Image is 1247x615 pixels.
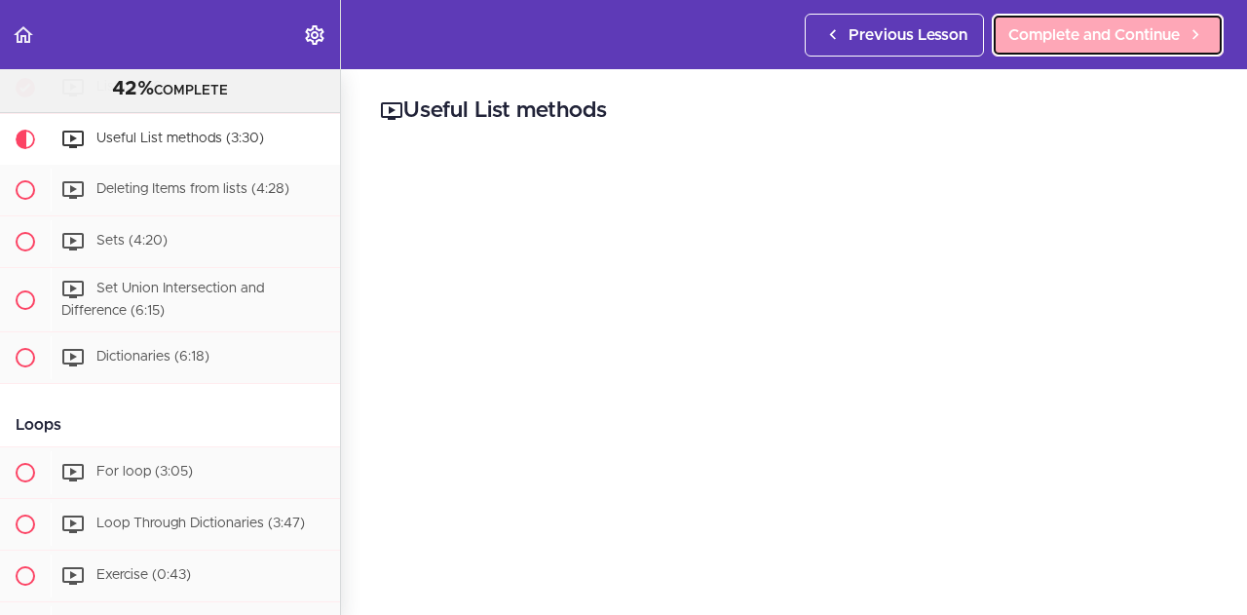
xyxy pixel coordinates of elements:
[96,234,168,248] span: Sets (4:20)
[96,351,209,365] span: Dictionaries (6:18)
[96,132,264,145] span: Useful List methods (3:30)
[61,282,264,318] span: Set Union Intersection and Difference (6:15)
[805,14,984,57] a: Previous Lesson
[380,95,1208,128] h2: Useful List methods
[992,14,1224,57] a: Complete and Continue
[96,182,289,196] span: Deleting Items from lists (4:28)
[849,23,967,47] span: Previous Lesson
[96,569,191,583] span: Exercise (0:43)
[96,466,193,480] span: For loop (3:05)
[12,23,35,47] svg: Back to course curriculum
[24,77,316,102] div: COMPLETE
[303,23,326,47] svg: Settings Menu
[96,518,305,531] span: Loop Through Dictionaries (3:47)
[1008,23,1180,47] span: Complete and Continue
[112,79,154,98] span: 42%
